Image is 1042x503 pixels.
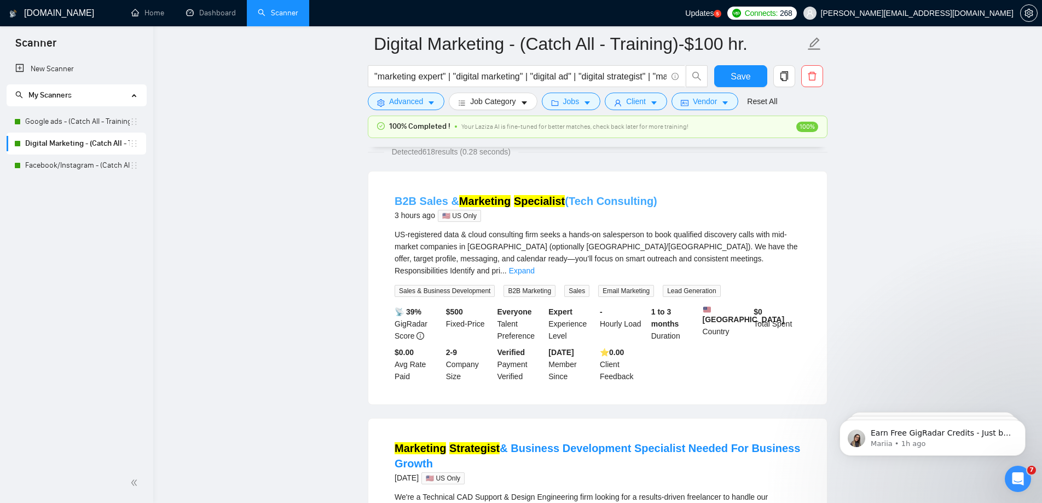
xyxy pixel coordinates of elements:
[186,8,236,18] a: dashboardDashboard
[395,230,798,275] span: US-registered data & cloud consulting firm seeks a hands-on salesperson to book qualified discove...
[497,348,525,357] b: Verified
[416,332,424,340] span: info-circle
[650,99,658,107] span: caret-down
[796,122,818,132] span: 100%
[374,70,667,83] input: Search Freelance Jobs...
[605,93,667,110] button: userClientcaret-down
[395,307,421,316] b: 📡 39%
[395,442,446,454] mark: Marketing
[130,477,141,488] span: double-left
[495,306,547,342] div: Talent Preference
[773,65,795,87] button: copy
[495,346,547,382] div: Payment Verified
[444,306,495,342] div: Fixed-Price
[449,93,537,110] button: barsJob Categorycaret-down
[802,71,823,81] span: delete
[368,93,444,110] button: settingAdvancedcaret-down
[548,307,572,316] b: Expert
[500,266,507,275] span: ...
[427,99,435,107] span: caret-down
[7,111,146,133] li: Google ads - (Catch All - Training) - $75
[731,70,750,83] span: Save
[258,8,298,18] a: searchScanner
[747,95,777,107] a: Reset All
[671,93,738,110] button: idcardVendorcaret-down
[548,348,574,357] b: [DATE]
[7,58,146,80] li: New Scanner
[395,195,657,207] a: B2B Sales &Marketing Specialist(Tech Consulting)
[503,285,555,297] span: B2B Marketing
[649,306,701,342] div: Duration
[7,133,146,155] li: Digital Marketing - (Catch All - Training)-$100 hr.
[1027,466,1036,475] span: 7
[714,10,721,18] a: 5
[1005,466,1031,492] iframe: Intercom live chat
[716,12,719,16] text: 5
[28,90,72,100] span: My Scanners
[395,228,801,277] div: US-registered data & cloud consulting firm seeks a hands-on salesperson to book qualified discove...
[130,161,138,170] span: holder
[509,266,535,275] a: Expand
[446,307,463,316] b: $ 500
[600,307,603,316] b: -
[671,73,679,80] span: info-circle
[392,346,444,382] div: Avg Rate Paid
[721,99,729,107] span: caret-down
[25,155,130,176] a: Facebook/Instagram - (Catch All - Training)
[395,348,414,357] b: $0.00
[395,471,801,484] div: [DATE]
[626,95,646,107] span: Client
[446,348,457,357] b: 2-9
[15,90,72,100] span: My Scanners
[663,285,720,297] span: Lead Generation
[377,99,385,107] span: setting
[686,71,707,81] span: search
[449,442,500,454] mark: Strategist
[807,37,821,51] span: edit
[7,35,65,58] span: Scanner
[514,195,565,207] mark: Specialist
[15,91,23,99] span: search
[600,348,624,357] b: ⭐️ 0.00
[732,9,741,18] img: upwork-logo.png
[583,99,591,107] span: caret-down
[823,397,1042,473] iframe: Intercom notifications message
[806,9,814,17] span: user
[651,307,679,328] b: 1 to 3 months
[801,65,823,87] button: delete
[395,209,657,222] div: 3 hours ago
[130,139,138,148] span: holder
[1020,9,1038,18] a: setting
[392,306,444,342] div: GigRadar Score
[564,285,589,297] span: Sales
[714,65,767,87] button: Save
[1020,4,1038,22] button: setting
[520,99,528,107] span: caret-down
[389,95,423,107] span: Advanced
[421,472,465,484] span: 🇺🇸 US Only
[9,5,17,22] img: logo
[598,285,654,297] span: Email Marketing
[15,58,137,80] a: New Scanner
[701,306,752,342] div: Country
[25,133,130,155] a: Digital Marketing - (Catch All - Training)-$100 hr.
[461,123,688,130] span: Your Laziza AI is fine-tuned for better matches, check back later for more training!
[774,71,795,81] span: copy
[614,99,622,107] span: user
[745,7,778,19] span: Connects:
[598,346,649,382] div: Client Feedback
[130,117,138,126] span: holder
[751,306,803,342] div: Total Spent
[563,95,580,107] span: Jobs
[681,99,688,107] span: idcard
[458,99,466,107] span: bars
[377,122,385,130] span: check-circle
[389,121,450,133] span: 100% Completed !
[459,195,511,207] mark: Marketing
[374,30,805,58] input: Scanner name...
[470,95,516,107] span: Job Category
